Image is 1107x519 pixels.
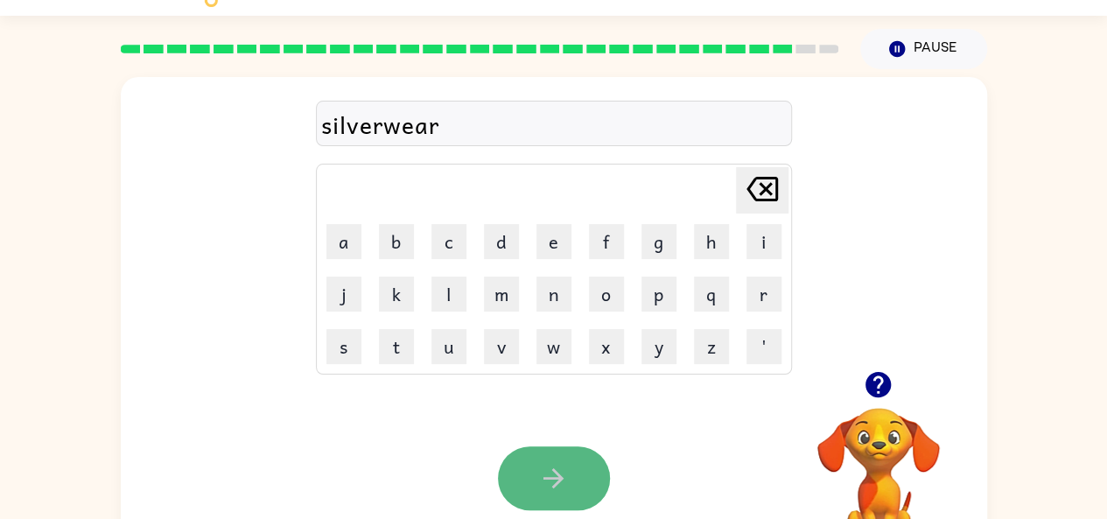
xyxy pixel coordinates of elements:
button: g [641,224,676,259]
button: r [746,277,781,312]
button: n [536,277,571,312]
div: silverwear [321,106,787,143]
button: a [326,224,361,259]
button: i [746,224,781,259]
button: m [484,277,519,312]
button: u [431,329,466,364]
button: k [379,277,414,312]
button: v [484,329,519,364]
button: e [536,224,571,259]
button: b [379,224,414,259]
button: Pause [860,29,987,69]
button: t [379,329,414,364]
button: l [431,277,466,312]
button: x [589,329,624,364]
button: d [484,224,519,259]
button: c [431,224,466,259]
button: h [694,224,729,259]
button: w [536,329,571,364]
button: j [326,277,361,312]
button: f [589,224,624,259]
button: y [641,329,676,364]
button: s [326,329,361,364]
button: q [694,277,729,312]
button: ' [746,329,781,364]
button: z [694,329,729,364]
button: p [641,277,676,312]
button: o [589,277,624,312]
